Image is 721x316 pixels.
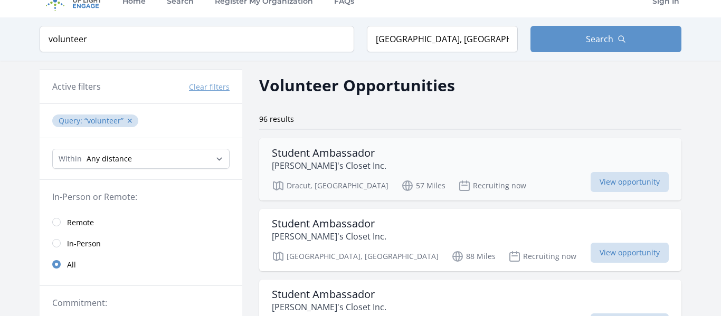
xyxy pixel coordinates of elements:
p: [PERSON_NAME]'s Closet Inc. [272,230,386,243]
p: Dracut, [GEOGRAPHIC_DATA] [272,179,388,192]
a: Student Ambassador [PERSON_NAME]'s Closet Inc. Dracut, [GEOGRAPHIC_DATA] 57 Miles Recruiting now ... [259,138,681,200]
span: Search [586,33,613,45]
h3: Active filters [52,80,101,93]
span: 96 results [259,114,294,124]
span: View opportunity [591,172,669,192]
p: [PERSON_NAME]'s Closet Inc. [272,159,386,172]
p: Recruiting now [508,250,576,263]
select: Search Radius [52,149,230,169]
h2: Volunteer Opportunities [259,73,455,97]
button: ✕ [127,116,133,126]
p: 88 Miles [451,250,496,263]
a: Student Ambassador [PERSON_NAME]'s Closet Inc. [GEOGRAPHIC_DATA], [GEOGRAPHIC_DATA] 88 Miles Recr... [259,209,681,271]
a: Remote [40,212,242,233]
legend: Commitment: [52,296,230,309]
span: Remote [67,217,94,228]
span: Query : [59,116,84,126]
input: Keyword [40,26,354,52]
h3: Student Ambassador [272,288,386,301]
span: View opportunity [591,243,669,263]
button: Clear filters [189,82,230,92]
q: volunteer [84,116,124,126]
a: In-Person [40,233,242,254]
legend: In-Person or Remote: [52,190,230,203]
input: Location [367,26,518,52]
span: All [67,260,76,270]
h3: Student Ambassador [272,217,386,230]
p: [PERSON_NAME]'s Closet Inc. [272,301,386,313]
button: Search [530,26,681,52]
span: In-Person [67,238,101,249]
h3: Student Ambassador [272,147,386,159]
p: [GEOGRAPHIC_DATA], [GEOGRAPHIC_DATA] [272,250,439,263]
p: Recruiting now [458,179,526,192]
a: All [40,254,242,275]
p: 57 Miles [401,179,445,192]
